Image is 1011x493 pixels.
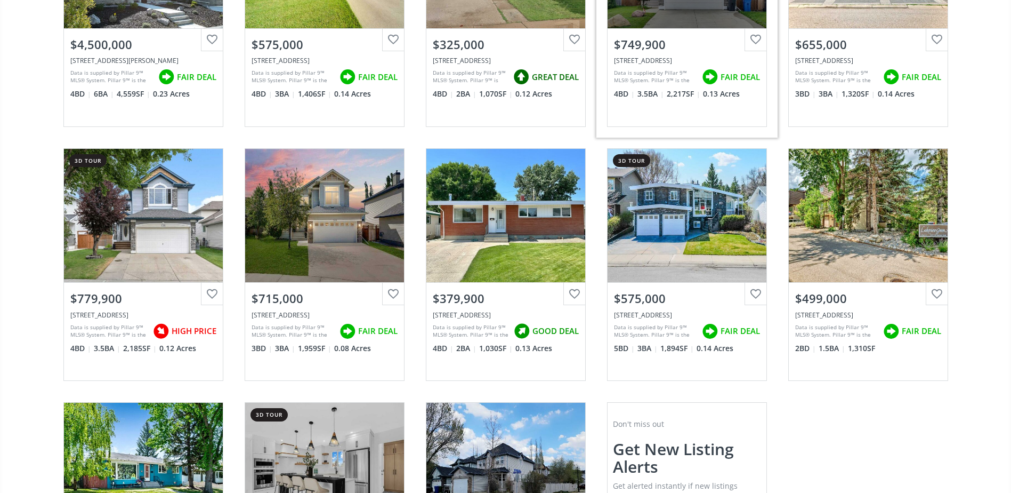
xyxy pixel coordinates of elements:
span: 1.5 BA [819,343,845,354]
span: FAIR DEAL [721,71,760,83]
a: $499,000[STREET_ADDRESS]Data is supplied by Pillar 9™ MLS® System. Pillar 9™ is the owner of the ... [778,138,959,392]
div: $325,000 [433,36,579,53]
div: 1041 Great Lakes Road South, Lethbridge, AB T1K 3N7 [433,56,579,65]
div: $779,900 [70,290,216,307]
div: 249 West Lakeview Place, Chestermere, AB T1X1K4 [252,311,398,320]
span: 0.14 Acres [697,343,733,354]
span: 4 BD [70,89,91,99]
a: $379,900[STREET_ADDRESS]Data is supplied by Pillar 9™ MLS® System. Pillar 9™ is the owner of the ... [415,138,596,392]
span: 6 BA [94,89,114,99]
span: 3.5 BA [94,343,120,354]
span: 4 BD [252,89,272,99]
div: Data is supplied by Pillar 9™ MLS® System. Pillar 9™ is the owner of the copyright in its MLS® Sy... [70,69,153,85]
img: rating icon [699,66,721,88]
div: 1248 31a Street South, Lethbridge, AB T1K 3A2 [433,311,579,320]
div: $575,000 [252,36,398,53]
span: 2 BD [795,343,816,354]
span: 0.12 Acres [515,89,552,99]
span: 3.5 BA [637,89,664,99]
div: Data is supplied by Pillar 9™ MLS® System. Pillar 9™ is the owner of the copyright in its MLS® Sy... [252,69,334,85]
span: 3 BD [795,89,816,99]
div: $715,000 [252,290,398,307]
div: $655,000 [795,36,941,53]
div: 195 West Lakeview Circle, Chestermere, AB T1X 1M5 [795,56,941,65]
span: 0.12 Acres [159,343,196,354]
img: rating icon [337,321,358,342]
div: 216 West Lakeview Circle, Chestermere, AB T1X 1M5 [614,56,760,65]
span: FAIR DEAL [358,71,398,83]
span: 1,310 SF [848,343,875,354]
span: 0.14 Acres [334,89,371,99]
span: 1,070 SF [479,89,513,99]
a: 3d tour$779,900[STREET_ADDRESS]Data is supplied by Pillar 9™ MLS® System. Pillar 9™ is the owner ... [53,138,234,392]
img: rating icon [511,66,532,88]
span: FAIR DEAL [902,71,941,83]
span: 1,959 SF [298,343,331,354]
div: 1059 Lakemount Boulevard South, Lethbridge, AB T1K 3S6 [252,56,398,65]
span: 2 BA [456,89,476,99]
div: 3218 Lakeside Road South, Lethbridge, AB T1K 3H4 [614,311,760,320]
span: HIGH PRICE [172,325,216,337]
img: rating icon [150,321,172,342]
div: 6918 Legare Drive SW, Calgary, AB T3E 6H4 [70,56,216,65]
span: 2,217 SF [667,89,700,99]
span: 0.13 Acres [515,343,552,354]
a: $715,000[STREET_ADDRESS]Data is supplied by Pillar 9™ MLS® System. Pillar 9™ is the owner of the ... [234,138,415,392]
span: 0.08 Acres [334,343,371,354]
span: Don't miss out [613,419,664,429]
div: $575,000 [614,290,760,307]
span: 1,406 SF [298,89,331,99]
div: Data is supplied by Pillar 9™ MLS® System. Pillar 9™ is the owner of the copyright in its MLS® Sy... [614,323,697,339]
span: 0.14 Acres [878,89,915,99]
span: 3 BA [819,89,839,99]
div: Data is supplied by Pillar 9™ MLS® System. Pillar 9™ is the owner of the copyright in its MLS® Sy... [795,69,878,85]
div: Data is supplied by Pillar 9™ MLS® System. Pillar 9™ is the owner of the copyright in its MLS® Sy... [252,323,334,339]
div: $379,900 [433,290,579,307]
img: rating icon [699,321,721,342]
span: 4 BD [614,89,635,99]
span: FAIR DEAL [177,71,216,83]
span: 3 BD [252,343,272,354]
div: $749,900 [614,36,760,53]
img: rating icon [511,321,532,342]
div: Data is supplied by Pillar 9™ MLS® System. Pillar 9™ is the owner of the copyright in its MLS® Sy... [795,323,878,339]
div: Data is supplied by Pillar 9™ MLS® System. Pillar 9™ is the owner of the copyright in its MLS® Sy... [433,323,508,339]
img: rating icon [156,66,177,88]
span: 2,185 SF [123,343,157,354]
span: 2 BA [456,343,476,354]
span: 3 BA [275,89,295,99]
img: rating icon [880,66,902,88]
span: 4,559 SF [117,89,150,99]
span: GREAT DEAL [532,71,579,83]
div: Data is supplied by Pillar 9™ MLS® System. Pillar 9™ is the owner of the copyright in its MLS® Sy... [433,69,508,85]
span: 0.23 Acres [153,89,190,99]
span: 1,030 SF [479,343,513,354]
img: rating icon [880,321,902,342]
span: 3 BA [275,343,295,354]
img: rating icon [337,66,358,88]
span: 1,320 SF [842,89,875,99]
div: Data is supplied by Pillar 9™ MLS® System. Pillar 9™ is the owner of the copyright in its MLS® Sy... [70,323,148,339]
div: 135 West Lakeview Passage, Chestermere, AB T1X 1G8 [70,311,216,320]
span: 5 BD [614,343,635,354]
span: FAIR DEAL [902,325,941,337]
div: $499,000 [795,290,941,307]
span: 0.13 Acres [703,89,740,99]
span: 3 BA [637,343,658,354]
h2: Get new listing alerts [613,440,761,475]
span: FAIR DEAL [358,325,398,337]
span: 4 BD [70,343,91,354]
a: 3d tour$575,000[STREET_ADDRESS]Data is supplied by Pillar 9™ MLS® System. Pillar 9™ is the owner ... [596,138,778,392]
span: 4 BD [433,89,454,99]
span: FAIR DEAL [721,325,760,337]
span: 1,894 SF [660,343,694,354]
div: 3130 66 Avenue SW #804, Calgary, AB T3E 5K8 [795,311,941,320]
div: $4,500,000 [70,36,216,53]
span: 4 BD [433,343,454,354]
div: Data is supplied by Pillar 9™ MLS® System. Pillar 9™ is the owner of the copyright in its MLS® Sy... [614,69,697,85]
span: GOOD DEAL [532,325,579,337]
